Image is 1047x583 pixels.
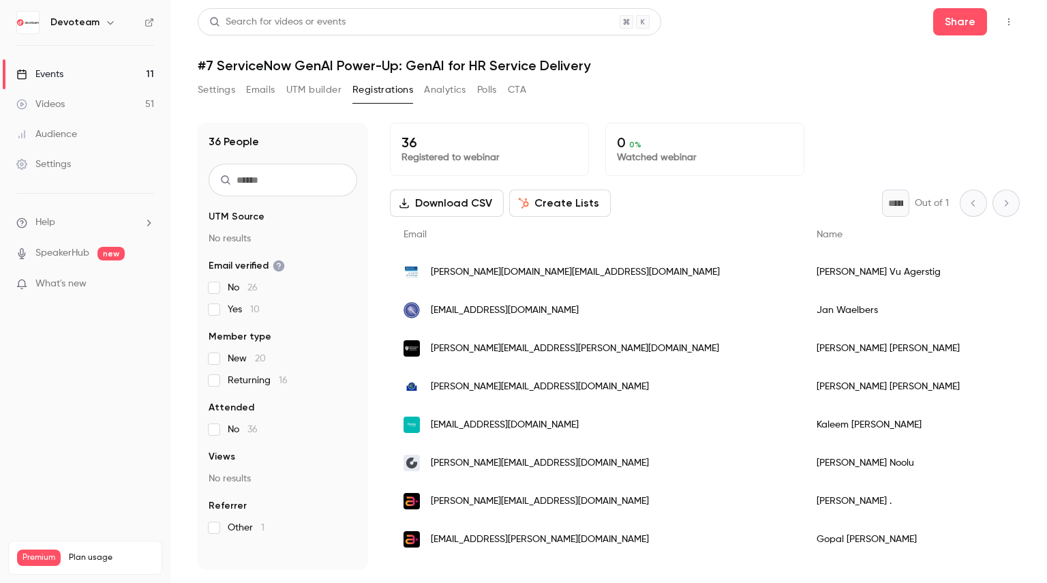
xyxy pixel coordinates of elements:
[431,456,649,470] span: [PERSON_NAME][EMAIL_ADDRESS][DOMAIN_NAME]
[228,521,264,535] span: Other
[255,354,266,363] span: 20
[209,259,285,273] span: Email verified
[16,98,65,111] div: Videos
[803,291,1046,329] div: Jan Waelbers
[404,378,420,395] img: eeas.europa.eu
[390,190,504,217] button: Download CSV
[401,151,577,164] p: Registered to webinar
[209,330,271,344] span: Member type
[228,352,266,365] span: New
[209,401,254,415] span: Attended
[17,12,39,33] img: Devoteam
[803,329,1046,368] div: [PERSON_NAME] [PERSON_NAME]
[803,368,1046,406] div: [PERSON_NAME] [PERSON_NAME]
[16,158,71,171] div: Settings
[509,190,611,217] button: Create Lists
[228,423,258,436] span: No
[401,134,577,151] p: 36
[508,79,526,101] button: CTA
[35,215,55,230] span: Help
[404,531,420,548] img: amdocs.com
[246,79,275,101] button: Emails
[247,425,258,434] span: 36
[404,264,420,280] img: rexel.se
[228,281,258,295] span: No
[198,57,1020,74] h1: #7 ServiceNow GenAI Power-Up: GenAI for HR Service Delivery
[209,232,357,245] p: No results
[404,230,427,239] span: Email
[803,406,1046,444] div: Kaleem [PERSON_NAME]
[35,277,87,291] span: What's new
[16,68,63,81] div: Events
[803,520,1046,558] div: Gopal [PERSON_NAME]
[16,128,77,141] div: Audience
[431,380,649,394] span: [PERSON_NAME][EMAIL_ADDRESS][DOMAIN_NAME]
[803,482,1046,520] div: [PERSON_NAME] .
[228,374,288,387] span: Returning
[404,340,420,357] img: northumbria.ac.uk
[431,533,649,547] span: [EMAIL_ADDRESS][PERSON_NAME][DOMAIN_NAME]
[138,278,154,290] iframe: Noticeable Trigger
[209,499,247,513] span: Referrer
[250,305,260,314] span: 10
[404,455,420,471] img: colruytgroup.com
[279,376,288,385] span: 16
[404,302,420,318] img: favv-afsca.be
[209,15,346,29] div: Search for videos or events
[803,444,1046,482] div: [PERSON_NAME] Noolu
[817,230,843,239] span: Name
[247,283,258,293] span: 26
[431,265,720,280] span: [PERSON_NAME][DOMAIN_NAME][EMAIL_ADDRESS][DOMAIN_NAME]
[352,79,413,101] button: Registrations
[209,450,235,464] span: Views
[209,210,264,224] span: UTM Source
[431,303,579,318] span: [EMAIL_ADDRESS][DOMAIN_NAME]
[69,552,153,563] span: Plan usage
[431,342,719,356] span: [PERSON_NAME][EMAIL_ADDRESS][PERSON_NAME][DOMAIN_NAME]
[261,523,264,533] span: 1
[617,151,793,164] p: Watched webinar
[35,246,89,260] a: SpeakerHub
[431,418,579,432] span: [EMAIL_ADDRESS][DOMAIN_NAME]
[933,8,987,35] button: Share
[477,79,497,101] button: Polls
[404,417,420,433] img: flynas.com
[209,472,357,485] p: No results
[803,253,1046,291] div: [PERSON_NAME] Vu Agerstig
[424,79,466,101] button: Analytics
[17,550,61,566] span: Premium
[431,494,649,509] span: [PERSON_NAME][EMAIL_ADDRESS][DOMAIN_NAME]
[97,247,125,260] span: new
[629,140,641,149] span: 0 %
[16,215,154,230] li: help-dropdown-opener
[915,196,949,210] p: Out of 1
[50,16,100,29] h6: Devoteam
[209,134,259,150] h1: 36 People
[617,134,793,151] p: 0
[404,493,420,509] img: amdocs.com
[198,79,235,101] button: Settings
[228,303,260,316] span: Yes
[209,210,357,535] section: facet-groups
[286,79,342,101] button: UTM builder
